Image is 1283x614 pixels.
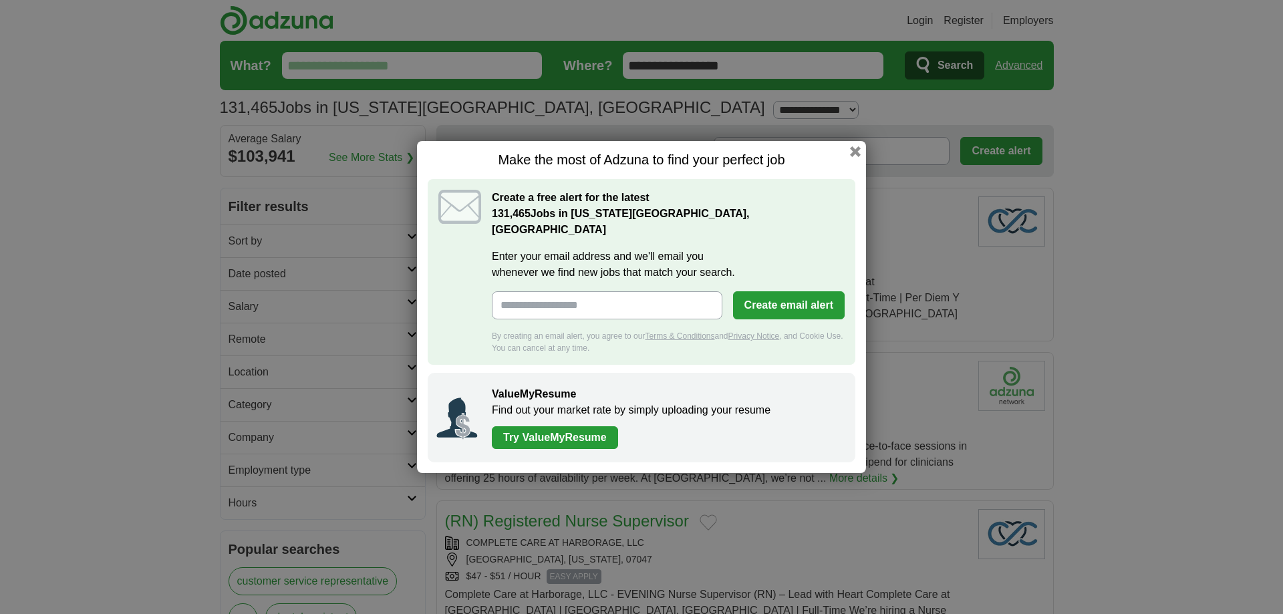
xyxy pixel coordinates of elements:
[733,291,845,319] button: Create email alert
[438,190,481,224] img: icon_email.svg
[492,402,842,418] p: Find out your market rate by simply uploading your resume
[492,190,845,238] h2: Create a free alert for the latest
[492,208,750,235] strong: Jobs in [US_STATE][GEOGRAPHIC_DATA], [GEOGRAPHIC_DATA]
[492,426,618,449] a: Try ValueMyResume
[492,386,842,402] h2: ValueMyResume
[428,152,855,168] h1: Make the most of Adzuna to find your perfect job
[492,330,845,354] div: By creating an email alert, you agree to our and , and Cookie Use. You can cancel at any time.
[645,331,714,341] a: Terms & Conditions
[728,331,780,341] a: Privacy Notice
[492,206,531,222] span: 131,465
[492,249,845,281] label: Enter your email address and we'll email you whenever we find new jobs that match your search.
